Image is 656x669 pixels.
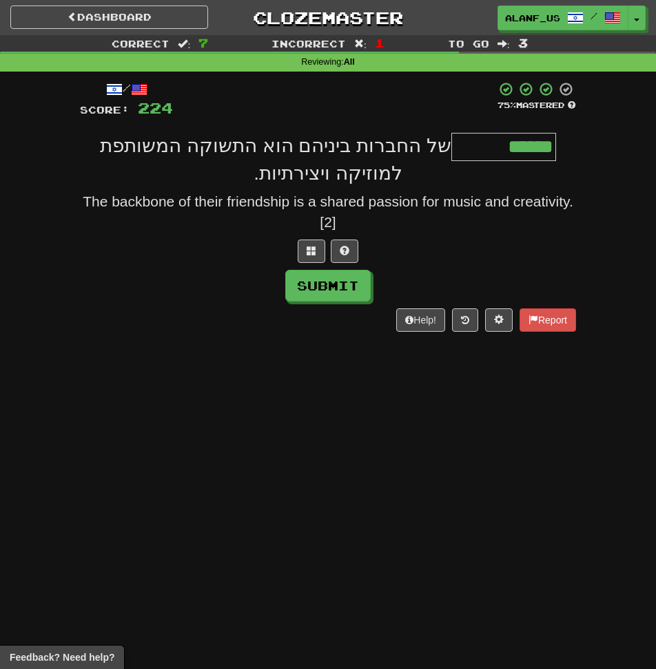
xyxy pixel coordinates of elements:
[375,36,385,50] span: 1
[10,650,114,664] span: Open feedback widget
[505,12,560,24] span: alanf_us
[80,81,173,98] div: /
[285,270,371,301] button: Submit
[452,308,478,332] button: Round history (alt+y)
[518,36,528,50] span: 3
[178,39,190,48] span: :
[498,39,510,48] span: :
[80,191,576,233] div: The backbone of their friendship is a shared passion for music and creativity. [2]
[591,11,597,21] span: /
[198,36,208,50] span: 7
[344,57,355,67] strong: All
[396,308,445,332] button: Help!
[298,240,325,263] button: Switch sentence to multiple choice alt+p
[448,38,489,50] span: To go
[520,308,576,332] button: Report
[498,100,516,109] span: 75 %
[10,6,208,29] a: Dashboard
[112,38,170,50] span: Correct
[354,39,367,48] span: :
[271,38,346,50] span: Incorrect
[331,240,358,263] button: Single letter hint - you only get 1 per sentence and score half the points! alt+h
[496,100,576,111] div: Mastered
[80,104,130,116] span: Score:
[100,135,451,183] span: של החברות ביניהם הוא התשוקה המשותפת למוזיקה ויצירתיות.
[498,6,628,30] a: alanf_us /
[229,6,427,30] a: Clozemaster
[138,99,173,116] span: 224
